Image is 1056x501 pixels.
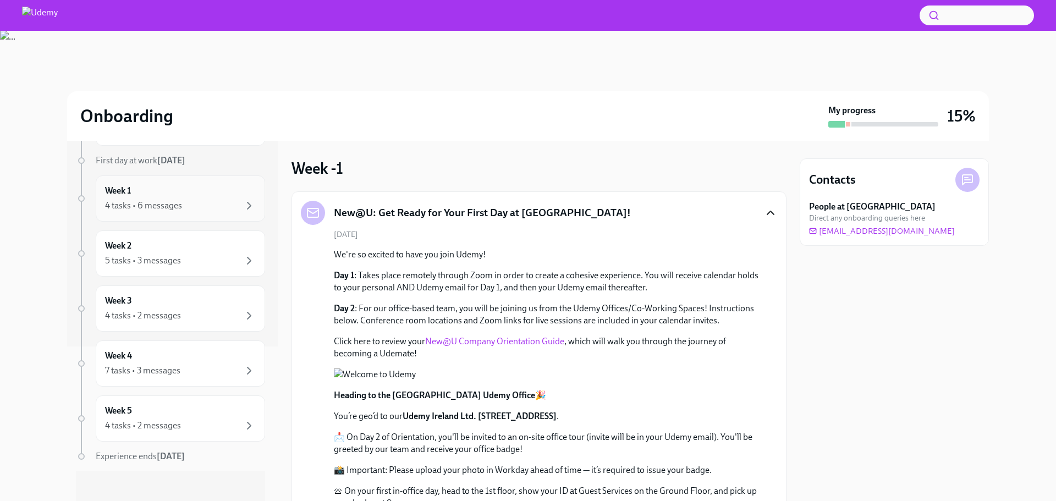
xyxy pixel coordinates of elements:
[334,249,760,261] p: We're so excited to have you join Udemy!
[334,303,355,313] strong: Day 2
[809,225,955,236] a: [EMAIL_ADDRESS][DOMAIN_NAME]
[403,411,557,421] strong: Udemy Ireland Ltd. [STREET_ADDRESS]
[334,410,760,422] p: You’re geo’d to our .
[76,175,265,222] a: Week 14 tasks • 6 messages
[76,155,265,167] a: First day at work[DATE]
[105,310,181,322] div: 4 tasks • 2 messages
[334,269,760,294] p: : Takes place remotely through Zoom in order to create a cohesive experience. You will receive ca...
[334,302,760,327] p: : For our office-based team, you will be joining us from the Udemy Offices/Co-Working Spaces! Ins...
[291,158,343,178] h3: Week -1
[96,155,185,166] span: First day at work
[809,213,925,223] span: Direct any onboarding queries here
[76,395,265,442] a: Week 54 tasks • 2 messages
[334,206,631,220] h5: New@U: Get Ready for Your First Day at [GEOGRAPHIC_DATA]!
[105,185,131,197] h6: Week 1
[425,336,564,346] a: New@U Company Orientation Guide
[334,368,653,381] button: Zoom image
[105,240,131,252] h6: Week 2
[809,201,936,213] strong: People at [GEOGRAPHIC_DATA]
[947,106,976,126] h3: 15%
[809,172,856,188] h4: Contacts
[334,390,535,400] strong: Heading to the [GEOGRAPHIC_DATA] Udemy Office
[334,335,760,360] p: Click here to review your , which will walk you through the journey of becoming a Udemate!
[105,420,181,432] div: 4 tasks • 2 messages
[76,340,265,387] a: Week 47 tasks • 3 messages
[157,155,185,166] strong: [DATE]
[334,270,354,280] strong: Day 1
[105,365,180,377] div: 7 tasks • 3 messages
[22,7,58,24] img: Udemy
[334,389,760,401] p: 🎉
[828,104,876,117] strong: My progress
[105,350,132,362] h6: Week 4
[334,229,358,240] span: [DATE]
[76,285,265,332] a: Week 34 tasks • 2 messages
[76,230,265,277] a: Week 25 tasks • 3 messages
[105,255,181,267] div: 5 tasks • 3 messages
[334,464,760,476] p: 📸 Important: Please upload your photo in Workday ahead of time — it’s required to issue your badge.
[157,451,185,461] strong: [DATE]
[80,105,173,127] h2: Onboarding
[105,405,132,417] h6: Week 5
[96,451,185,461] span: Experience ends
[105,200,182,212] div: 4 tasks • 6 messages
[105,295,132,307] h6: Week 3
[334,431,760,455] p: 📩 On Day 2 of Orientation, you'll be invited to an on-site office tour (invite will be in your Ud...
